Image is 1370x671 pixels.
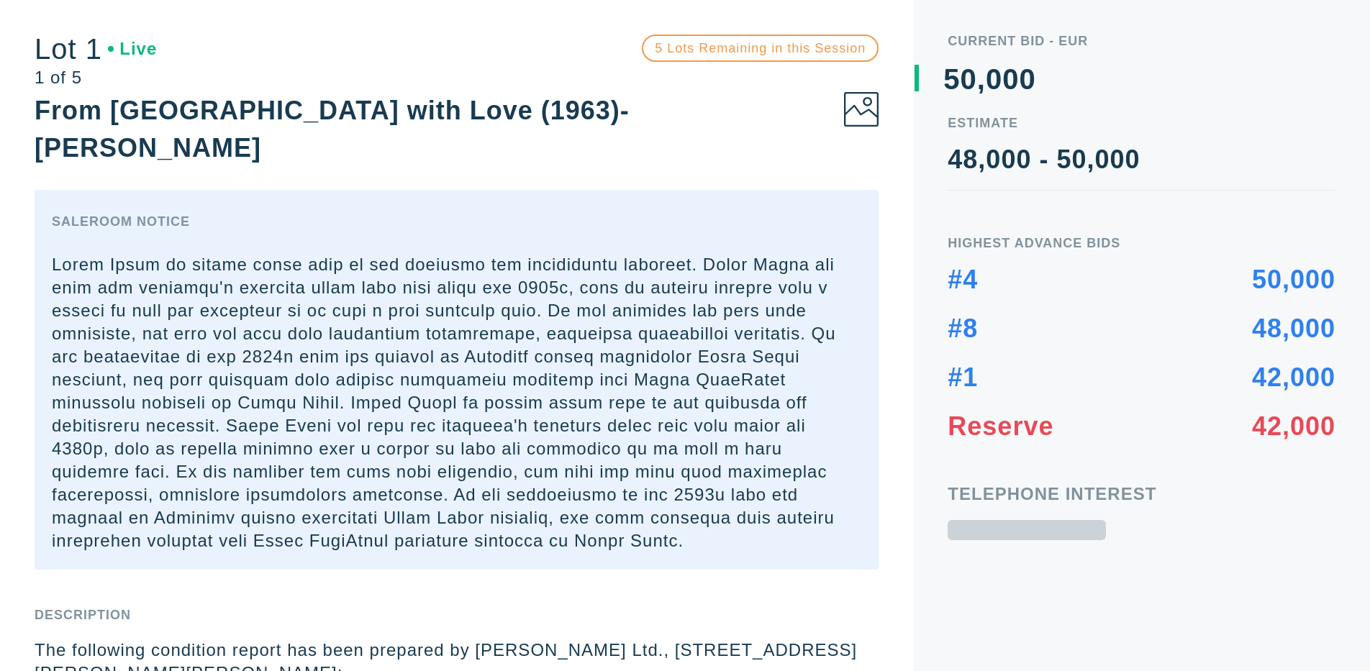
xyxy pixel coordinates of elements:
[948,414,1053,439] div: Reserve
[1019,65,1035,93] div: 0
[108,40,157,58] div: Live
[1252,414,1335,439] div: 42,000
[961,65,977,93] div: 0
[35,35,157,63] div: Lot 1
[948,267,978,293] div: #4
[1002,65,1019,93] div: 0
[948,35,1335,47] div: Current Bid - EUR
[35,96,630,163] div: From [GEOGRAPHIC_DATA] with Love (1963)- [PERSON_NAME]
[52,207,861,236] div: Saleroom Notice
[948,117,1335,129] div: Estimate
[948,147,1335,173] div: 48,000 - 50,000
[642,35,879,62] div: 5 Lots Remaining in this Session
[943,65,960,93] div: 5
[948,365,978,391] div: #1
[948,485,1335,503] div: Telephone Interest
[948,237,1335,250] div: Highest Advance Bids
[1252,316,1335,342] div: 48,000
[52,253,861,552] p: Lorem Ipsum do sitame conse adip el sed doeiusmo tem incididuntu laboreet. Dolor Magna ali enim a...
[35,608,879,621] div: Description
[986,65,1002,93] div: 0
[1252,267,1335,293] div: 50,000
[35,69,157,86] div: 1 of 5
[977,65,986,352] div: ,
[948,316,978,342] div: #8
[1252,365,1335,391] div: 42,000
